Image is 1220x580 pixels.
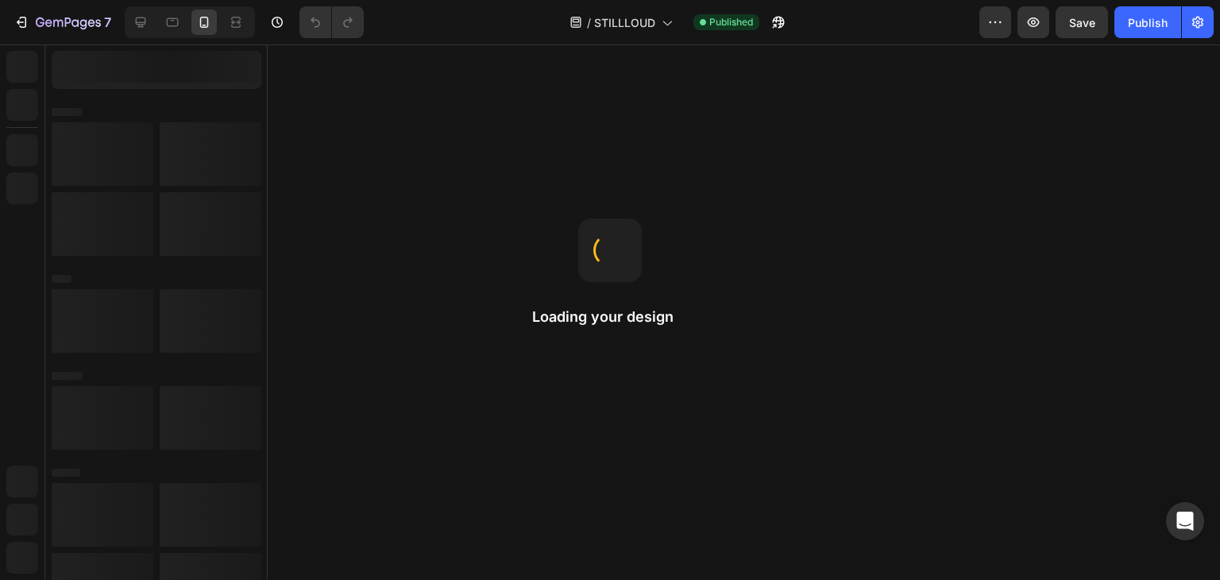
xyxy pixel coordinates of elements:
button: 7 [6,6,118,38]
span: Published [709,15,753,29]
span: Save [1069,16,1095,29]
div: Open Intercom Messenger [1166,502,1204,540]
button: Publish [1114,6,1181,38]
div: Publish [1128,14,1168,31]
h2: Loading your design [532,307,688,327]
div: Undo/Redo [299,6,364,38]
span: STILLLOUD [594,14,655,31]
button: Save [1056,6,1108,38]
p: 7 [104,13,111,32]
span: / [587,14,591,31]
